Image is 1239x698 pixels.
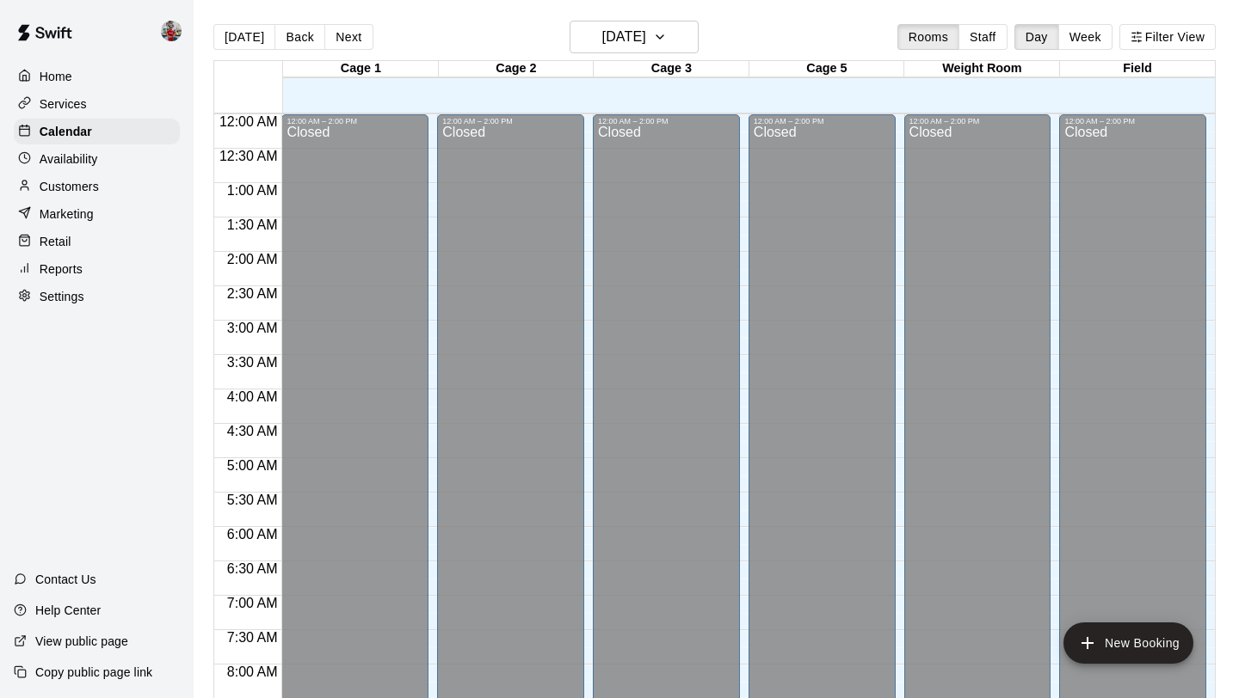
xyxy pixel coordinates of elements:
button: Filter View [1119,24,1216,50]
span: 2:30 AM [223,286,282,301]
a: Services [14,91,180,117]
p: Customers [40,178,99,195]
a: Reports [14,256,180,282]
span: 4:30 AM [223,424,282,438]
div: Field [1060,61,1216,77]
span: 8:00 AM [223,664,282,679]
a: Availability [14,146,180,172]
span: 12:30 AM [215,149,282,163]
button: Back [274,24,325,50]
div: Cage 3 [594,61,749,77]
a: Home [14,64,180,89]
span: 5:30 AM [223,493,282,507]
button: [DATE] [570,21,699,53]
div: 12:00 AM – 2:00 PM [442,117,579,126]
button: Rooms [897,24,959,50]
span: 4:00 AM [223,389,282,404]
span: 3:30 AM [223,355,282,370]
span: 1:00 AM [223,183,282,198]
button: Day [1014,24,1059,50]
h6: [DATE] [602,25,646,49]
p: Contact Us [35,571,96,588]
span: 3:00 AM [223,321,282,335]
p: Marketing [40,205,94,223]
p: Help Center [35,602,101,619]
span: 5:00 AM [223,458,282,473]
span: 7:30 AM [223,630,282,645]
p: Home [40,68,72,85]
p: View public page [35,633,128,650]
div: Cage 2 [439,61,595,77]
a: Settings [14,284,180,309]
a: Retail [14,229,180,254]
button: add [1063,622,1193,664]
button: Staff [959,24,1008,50]
div: Cage 5 [749,61,905,77]
a: Calendar [14,119,180,144]
span: 6:30 AM [223,561,282,576]
button: [DATE] [213,24,275,50]
div: Cage 1 [283,61,439,77]
div: Weight Room [904,61,1060,77]
a: Customers [14,174,180,199]
div: Kylie Chung [157,14,194,48]
span: 1:30 AM [223,217,282,232]
span: 6:00 AM [223,527,282,542]
button: Week [1058,24,1113,50]
span: 7:00 AM [223,596,282,610]
a: Marketing [14,201,180,227]
p: Calendar [40,123,92,140]
img: Kylie Chung [161,21,182,41]
div: 12:00 AM – 2:00 PM [754,117,891,126]
span: 12:00 AM [215,114,282,129]
p: Copy public page link [35,664,152,681]
div: 12:00 AM – 2:00 PM [909,117,1046,126]
p: Settings [40,288,84,305]
div: 12:00 AM – 2:00 PM [1064,117,1201,126]
p: Availability [40,150,98,168]
button: Next [324,24,373,50]
p: Services [40,95,87,113]
span: 2:00 AM [223,252,282,266]
p: Retail [40,233,71,250]
p: Reports [40,260,83,278]
div: 12:00 AM – 2:00 PM [598,117,735,126]
div: 12:00 AM – 2:00 PM [287,117,423,126]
